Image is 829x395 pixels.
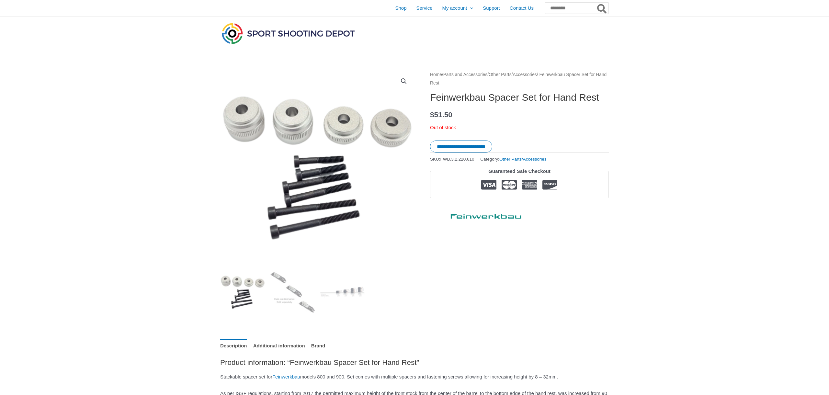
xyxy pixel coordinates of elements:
[480,155,546,163] span: Category:
[220,71,414,265] img: Feinwerkbau Spacer Set for Hand Rest
[220,270,265,315] img: Feinwerkbau Spacer Set for Hand Rest
[430,155,474,163] span: SKU:
[499,157,547,162] a: Other Parts/Accessories
[440,157,474,162] span: FWB.3.2.220.610
[220,358,609,367] h2: Product information: “Feinwerkbau Spacer Set for Hand Rest”
[430,123,609,132] p: Out of stock
[430,71,609,87] nav: Breadcrumb
[486,167,553,176] legend: Guaranteed Safe Checkout
[596,3,608,14] button: Search
[430,111,452,119] bdi: 51.50
[443,72,488,77] a: Parts and Accessories
[220,372,609,381] p: Stackable spacer set for models 800 and 900. Set comes with multiple spacers and fastening screws...
[220,21,356,45] img: Sport Shooting Depot
[430,72,442,77] a: Home
[430,208,527,222] a: Feinwerkbau
[270,270,315,315] img: Feinwerkbau Spacer Set for Hand Rest - Image 2
[220,339,247,353] a: Description
[311,339,325,353] a: Brand
[320,270,365,315] img: Feinwerkbau Spacer Set for Hand Rest - Image 3
[272,374,300,379] a: Feinwerkbau
[398,75,410,87] a: View full-screen image gallery
[430,111,434,119] span: $
[430,92,609,103] h1: Feinwerkbau Spacer Set for Hand Rest
[253,339,305,353] a: Additional information
[489,72,537,77] a: Other Parts/Accessories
